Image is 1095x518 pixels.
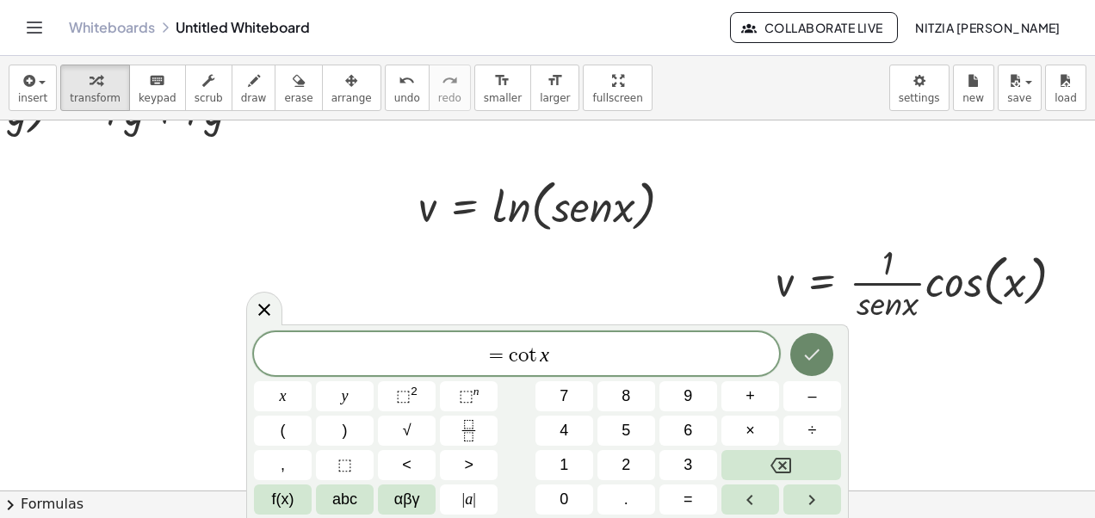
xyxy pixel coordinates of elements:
span: ⬚ [337,453,352,477]
i: format_size [547,71,563,91]
span: = [484,345,509,366]
button: transform [60,65,130,111]
button: settings [889,65,950,111]
span: y [342,385,349,408]
button: Less than [378,450,436,480]
span: 7 [560,385,568,408]
i: undo [399,71,415,91]
span: draw [241,92,267,104]
button: new [953,65,994,111]
var: x [540,343,549,366]
button: format_sizesmaller [474,65,531,111]
button: , [254,450,312,480]
button: keyboardkeypad [129,65,186,111]
button: 7 [535,381,593,411]
span: save [1007,92,1031,104]
span: 1 [560,453,568,477]
button: ) [316,416,374,446]
button: Toggle navigation [21,14,48,41]
button: 4 [535,416,593,446]
button: Equals [659,484,717,515]
button: Square root [378,416,436,446]
span: √ [403,419,411,442]
button: 9 [659,381,717,411]
var: o [518,345,529,366]
button: load [1045,65,1086,111]
span: new [962,92,984,104]
span: 9 [684,385,692,408]
button: Superscript [440,381,498,411]
span: smaller [484,92,522,104]
button: fullscreen [583,65,652,111]
span: . [624,488,628,511]
button: Times [721,416,779,446]
button: format_sizelarger [530,65,579,111]
button: Placeholder [316,450,374,480]
span: scrub [195,92,223,104]
button: arrange [322,65,381,111]
button: Greek alphabet [378,484,436,515]
span: > [464,453,473,477]
button: 3 [659,450,717,480]
span: abc [332,488,357,511]
i: keyboard [149,71,165,91]
button: redoredo [429,65,471,111]
var: t [529,345,541,366]
button: Backspace [721,450,841,480]
span: erase [284,92,312,104]
span: a [462,488,476,511]
span: load [1055,92,1077,104]
button: 6 [659,416,717,446]
span: αβγ [394,488,420,511]
span: | [473,490,476,508]
button: erase [275,65,322,111]
span: , [281,453,285,477]
span: 8 [622,385,630,408]
span: ) [343,419,348,442]
button: . [597,484,655,515]
button: Greater than [440,450,498,480]
span: 6 [684,419,692,442]
sup: n [473,385,479,398]
span: ( [281,419,286,442]
button: Absolute value [440,484,498,515]
span: 4 [560,419,568,442]
span: 2 [622,453,630,477]
button: x [254,381,312,411]
button: Divide [783,416,841,446]
span: 5 [622,419,630,442]
button: Fraction [440,416,498,446]
span: 0 [560,488,568,511]
i: format_size [494,71,510,91]
button: save [998,65,1042,111]
button: draw [232,65,276,111]
span: + [745,385,755,408]
span: settings [899,92,940,104]
button: insert [9,65,57,111]
button: Nitzia [PERSON_NAME] [901,12,1074,43]
span: insert [18,92,47,104]
a: Whiteboards [69,19,155,36]
span: transform [70,92,121,104]
button: 0 [535,484,593,515]
span: Nitzia [PERSON_NAME] [915,20,1061,35]
button: Minus [783,381,841,411]
button: 2 [597,450,655,480]
span: x [280,385,287,408]
button: undoundo [385,65,430,111]
sup: 2 [411,385,418,398]
span: ⬚ [396,387,411,404]
span: – [807,385,816,408]
span: redo [438,92,461,104]
span: keypad [139,92,176,104]
span: 3 [684,453,692,477]
span: ÷ [808,419,817,442]
span: f(x) [272,488,294,511]
span: arrange [331,92,372,104]
button: Right arrow [783,484,841,515]
var: c [509,345,518,366]
button: Functions [254,484,312,515]
span: larger [540,92,570,104]
span: undo [394,92,420,104]
button: ( [254,416,312,446]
